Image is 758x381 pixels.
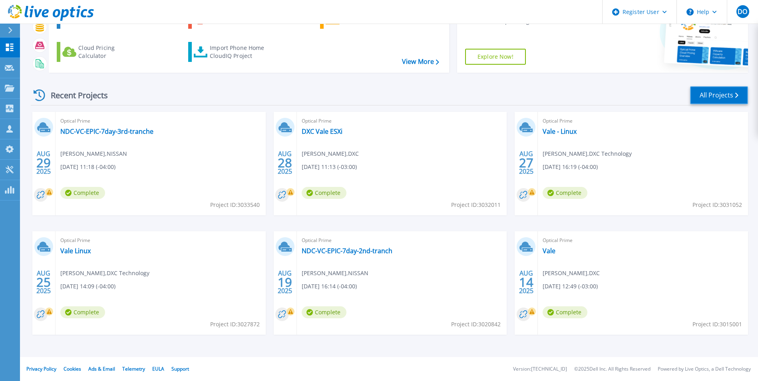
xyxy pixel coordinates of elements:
span: 27 [519,159,533,166]
span: Optical Prime [302,236,502,245]
span: Complete [543,306,587,318]
span: [PERSON_NAME] , DXC Technology [543,149,632,158]
a: Cloud Pricing Calculator [57,42,146,62]
div: Cloud Pricing Calculator [78,44,142,60]
div: Recent Projects [31,85,119,105]
a: Vale - Linux [543,127,577,135]
span: Project ID: 3033540 [210,200,260,209]
span: Project ID: 3032011 [451,200,501,209]
span: 29 [36,159,51,166]
span: Complete [60,306,105,318]
span: Complete [60,187,105,199]
span: [DATE] 11:13 (-03:00) [302,163,357,171]
a: View More [402,58,439,65]
span: Complete [302,306,346,318]
span: Optical Prime [60,236,261,245]
a: NDC-VC-EPIC-7day-3rd-tranche [60,127,153,135]
span: Optical Prime [543,236,743,245]
span: Project ID: 3031052 [692,200,742,209]
a: EULA [152,365,164,372]
span: [DATE] 16:19 (-04:00) [543,163,598,171]
span: Complete [543,187,587,199]
span: 25 [36,279,51,286]
div: AUG 2025 [519,148,534,177]
div: AUG 2025 [36,148,51,177]
span: 19 [278,279,292,286]
span: Optical Prime [302,117,502,125]
a: All Projects [690,86,748,104]
span: [DATE] 12:49 (-03:00) [543,282,598,291]
span: [PERSON_NAME] , NISSAN [302,269,368,278]
span: DO [738,8,747,15]
span: [DATE] 14:09 (-04:00) [60,282,115,291]
span: [PERSON_NAME] , NISSAN [60,149,127,158]
span: Project ID: 3020842 [451,320,501,329]
li: © 2025 Dell Inc. All Rights Reserved [574,367,651,372]
span: Project ID: 3027872 [210,320,260,329]
div: AUG 2025 [277,268,292,297]
a: Ads & Email [88,365,115,372]
a: Cookies [64,365,81,372]
a: Privacy Policy [26,365,56,372]
li: Powered by Live Optics, a Dell Technology [658,367,751,372]
a: Vale [543,247,555,255]
a: Explore Now! [465,49,526,65]
a: DXC Vale ESXi [302,127,342,135]
span: 14 [519,279,533,286]
a: NDC-VC-EPIC-7day-2nd-tranch [302,247,392,255]
a: Vale Linux [60,247,91,255]
div: AUG 2025 [277,148,292,177]
div: AUG 2025 [519,268,534,297]
span: [PERSON_NAME] , DXC [302,149,359,158]
span: Project ID: 3015001 [692,320,742,329]
div: Import Phone Home CloudIQ Project [210,44,272,60]
span: [DATE] 11:18 (-04:00) [60,163,115,171]
span: [DATE] 16:14 (-04:00) [302,282,357,291]
div: AUG 2025 [36,268,51,297]
span: 28 [278,159,292,166]
span: [PERSON_NAME] , DXC Technology [60,269,149,278]
a: Telemetry [122,365,145,372]
span: Complete [302,187,346,199]
span: [PERSON_NAME] , DXC [543,269,600,278]
span: Optical Prime [543,117,743,125]
span: Optical Prime [60,117,261,125]
a: Support [171,365,189,372]
li: Version: [TECHNICAL_ID] [513,367,567,372]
